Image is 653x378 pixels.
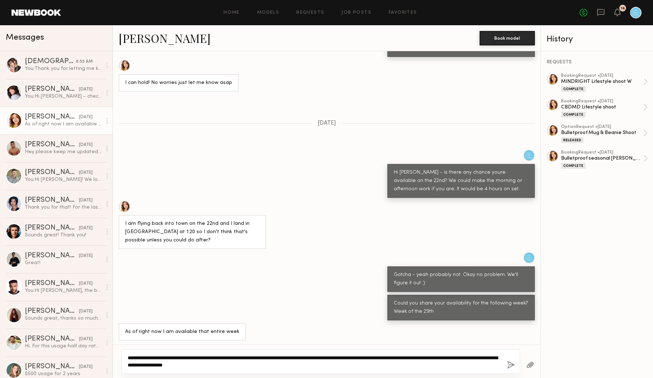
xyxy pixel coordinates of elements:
[561,99,648,117] a: bookingRequest •[DATE]CBDMD Lifestyle shootComplete
[25,287,102,294] div: You: Hi [PERSON_NAME], the brand has decided to go in another direction. We hope to work together...
[561,155,643,162] div: Bulletproof seasonal [PERSON_NAME]
[547,35,648,44] div: History
[25,114,79,121] div: [PERSON_NAME]
[25,280,79,287] div: [PERSON_NAME]
[621,6,625,10] div: 16
[79,364,93,370] div: [DATE]
[561,163,586,169] div: Complete
[561,112,586,117] div: Complete
[561,74,643,78] div: booking Request • [DATE]
[561,125,648,143] a: optionRequest •[DATE]Bulletproof Mug & Beanie ShootReleased
[79,308,93,315] div: [DATE]
[480,35,535,41] a: Book model
[6,34,44,42] span: Messages
[25,308,79,315] div: [PERSON_NAME]
[25,224,79,232] div: [PERSON_NAME]
[257,10,279,15] a: Models
[561,137,583,143] div: Released
[125,328,239,336] div: As of right now I am available that entire week
[25,176,102,183] div: You: Hi [PERSON_NAME]! We look forward to seeing you [DATE]! Here is my phone # in case you need ...
[76,58,93,65] div: 8:55 AM
[25,343,102,350] div: Hi. For this usage half day rate for 4-5 hrs is 800$
[125,79,232,87] div: I can hold! No worries just let me know asap
[296,10,324,15] a: Requests
[79,336,93,343] div: [DATE]
[25,315,102,322] div: Sounds great, thanks so much for your consideration! Xx
[561,125,643,129] div: option Request • [DATE]
[79,86,93,93] div: [DATE]
[79,169,93,176] div: [DATE]
[561,78,643,85] div: MINDRIGHT Lifestyle shoot W
[25,58,76,65] div: [DEMOGRAPHIC_DATA][PERSON_NAME]
[25,370,102,377] div: $500 usage for 2 years
[224,10,240,15] a: Home
[480,31,535,45] button: Book model
[389,10,417,15] a: Favorites
[25,121,102,128] div: As of right now I am available that entire week
[25,169,79,176] div: [PERSON_NAME]
[394,299,528,316] div: Could you share your availability for the following week? Week of the 29th
[25,252,79,259] div: [PERSON_NAME]
[25,335,79,343] div: [PERSON_NAME]
[561,129,643,136] div: Bulletproof Mug & Beanie Shoot
[25,232,102,239] div: Sounds great! Thank you!
[79,280,93,287] div: [DATE]
[79,253,93,259] div: [DATE]
[79,197,93,204] div: [DATE]
[25,259,102,266] div: Great!
[341,10,371,15] a: Job Posts
[25,141,79,148] div: [PERSON_NAME]
[25,65,102,72] div: You: Thank you for letting me know! I'll let the client know. To confirm, you would still be comf...
[394,169,528,194] div: Hi [PERSON_NAME] - is there any chance youre available on the 22nd? We could make the morning or ...
[25,148,102,155] div: Hey please keep me updated with the dates when you find out. As of now, the 12th is looking bette...
[25,197,79,204] div: [PERSON_NAME]
[318,120,336,126] span: [DATE]
[561,150,648,169] a: bookingRequest •[DATE]Bulletproof seasonal [PERSON_NAME]Complete
[561,86,586,92] div: Complete
[125,220,260,245] div: I am flying back into town on the 22nd and I land in [GEOGRAPHIC_DATA] at 1:20 so I don't think t...
[25,363,79,370] div: [PERSON_NAME]
[25,93,102,100] div: You: Hi [PERSON_NAME] - checking in one final time on your availability for the 22nd. If we don't...
[394,271,528,288] div: Gotcha - yeah probably not. Okay no problem. We'll figure it out :)
[561,150,643,155] div: booking Request • [DATE]
[25,204,102,211] div: Thank you for that! For the last week of July i'm available the 29th or 31st. The first two weeks...
[79,225,93,232] div: [DATE]
[561,104,643,111] div: CBDMD Lifestyle shoot
[79,114,93,121] div: [DATE]
[119,30,211,46] a: [PERSON_NAME]
[25,86,79,93] div: [PERSON_NAME]
[561,74,648,92] a: bookingRequest •[DATE]MINDRIGHT Lifestyle shoot WComplete
[561,99,643,104] div: booking Request • [DATE]
[547,60,648,65] div: REQUESTS
[79,142,93,148] div: [DATE]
